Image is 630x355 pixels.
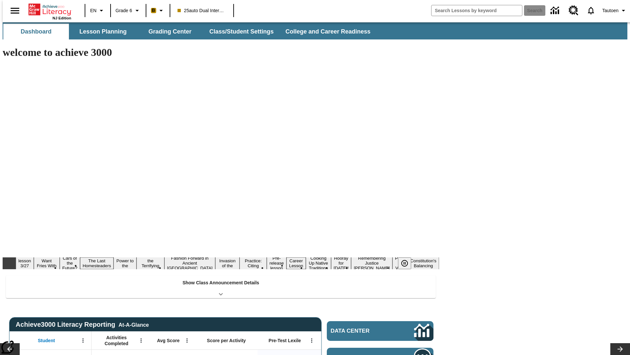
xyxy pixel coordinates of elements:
a: Notifications [582,2,599,19]
button: Slide 16 The Constitution's Balancing Act [408,252,439,274]
button: Dashboard [3,24,69,39]
a: Resource Center, Will open in new tab [565,2,582,19]
button: Open Menu [307,336,317,345]
button: Lesson Planning [70,24,136,39]
span: B [152,6,155,14]
button: Slide 14 Remembering Justice O'Connor [351,255,392,272]
span: Data Center [331,328,392,334]
button: Slide 10 Pre-release lesson [267,255,286,272]
span: Student [38,338,55,343]
div: SubNavbar [3,22,627,39]
button: Open Menu [78,336,88,345]
button: Lesson carousel, Next [610,343,630,355]
button: Open side menu [5,1,25,20]
div: SubNavbar [3,24,376,39]
input: search field [431,5,522,16]
a: Home [29,3,71,16]
h1: welcome to achieve 3000 [3,46,439,59]
button: Slide 4 The Last Homesteaders [80,257,114,269]
button: Slide 1 Test lesson 3/27 en [16,252,34,274]
span: Activities Completed [95,335,138,346]
span: 25auto Dual International [178,7,226,14]
span: EN [90,7,96,14]
div: At-A-Glance [118,321,149,328]
button: Slide 5 Solar Power to the People [114,252,136,274]
span: Pre-Test Lexile [269,338,301,343]
span: NJ Edition [52,16,71,20]
span: Tautoen [602,7,619,14]
button: Slide 13 Hooray for Constitution Day! [331,255,351,272]
span: Score per Activity [207,338,246,343]
button: Grading Center [137,24,203,39]
button: Boost Class color is peach. Change class color [148,5,168,16]
button: Open Menu [182,336,192,345]
span: Achieve3000 Literacy Reporting [16,321,149,328]
a: Data Center [547,2,565,20]
p: Show Class Announcement Details [182,279,259,286]
button: Open Menu [136,336,146,345]
button: Slide 15 Point of View [392,255,408,272]
button: Grade: Grade 6, Select a grade [113,5,144,16]
div: Show Class Announcement Details [6,275,436,298]
div: Pause [398,257,418,269]
button: Language: EN, Select a language [87,5,108,16]
span: Grade 6 [115,7,132,14]
span: Avg Score [157,338,179,343]
button: Slide 2 Do You Want Fries With That? [34,252,60,274]
button: Slide 11 Career Lesson [286,257,306,269]
button: Slide 8 The Invasion of the Free CD [215,252,240,274]
button: Slide 7 Fashion Forward in Ancient Rome [164,255,215,272]
button: Slide 3 Cars of the Future? [60,255,80,272]
button: Slide 9 Mixed Practice: Citing Evidence [240,252,267,274]
button: College and Career Readiness [280,24,376,39]
button: Class/Student Settings [204,24,279,39]
button: Pause [398,257,411,269]
a: Data Center [327,321,433,341]
button: Slide 12 Cooking Up Native Traditions [306,255,331,272]
button: Slide 6 Attack of the Terrifying Tomatoes [136,252,164,274]
button: Profile/Settings [599,5,630,16]
div: Home [29,2,71,20]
